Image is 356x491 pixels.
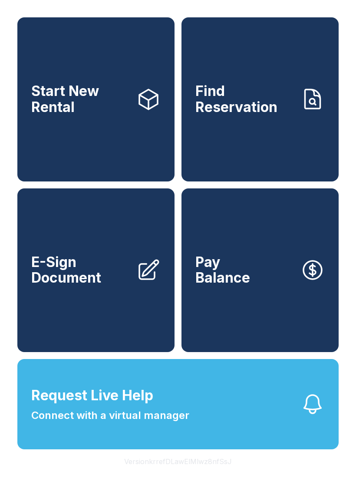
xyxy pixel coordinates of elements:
a: Find Reservation [181,17,339,181]
a: Start New Rental [17,17,175,181]
button: VersionkrrefDLawElMlwz8nfSsJ [117,449,239,474]
button: Request Live HelpConnect with a virtual manager [17,359,339,449]
span: Find Reservation [195,83,293,115]
span: E-Sign Document [31,254,129,286]
span: Pay Balance [195,254,250,286]
span: Request Live Help [31,385,153,406]
span: Start New Rental [31,83,129,115]
button: PayBalance [181,188,339,353]
span: Connect with a virtual manager [31,408,189,423]
a: E-Sign Document [17,188,175,353]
